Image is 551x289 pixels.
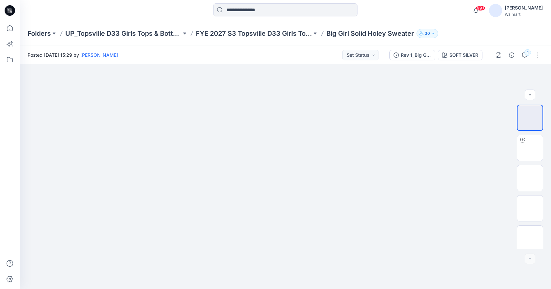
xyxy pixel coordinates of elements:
div: Rev 1_Big Girl Solid Holey Sweater [401,52,431,59]
button: Details [506,50,517,60]
button: 30 [417,29,438,38]
span: 99+ [476,6,485,11]
p: Big Girl Solid Holey Sweater [326,29,414,38]
img: avatar [489,4,502,17]
div: SOFT SILVER [449,52,478,59]
button: Rev 1_Big Girl Solid Holey Sweater [389,50,435,60]
div: 1 [524,49,531,56]
p: 30 [425,30,430,37]
div: Walmart [505,12,543,17]
button: SOFT SILVER [438,50,482,60]
a: Folders [28,29,51,38]
a: FYE 2027 S3 Topsville D33 Girls Tops [196,29,312,38]
button: 1 [520,50,530,60]
a: UP_Topsville D33 Girls Tops & Bottoms [65,29,181,38]
div: [PERSON_NAME] [505,4,543,12]
a: [PERSON_NAME] [80,52,118,58]
span: Posted [DATE] 15:29 by [28,52,118,58]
